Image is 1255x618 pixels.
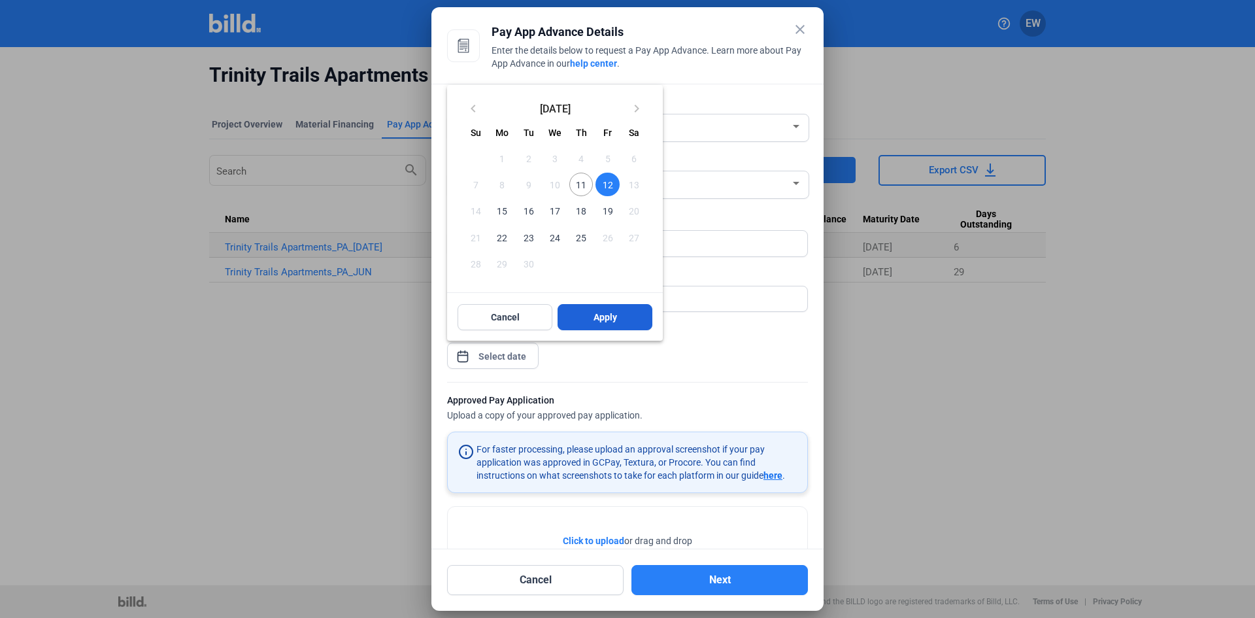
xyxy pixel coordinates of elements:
button: September 22, 2025 [489,224,515,250]
span: 13 [622,173,646,196]
button: September 16, 2025 [516,197,542,224]
button: September 12, 2025 [594,171,620,197]
span: 23 [517,225,541,249]
span: Apply [594,311,617,324]
span: 22 [490,225,514,249]
span: 4 [569,146,593,170]
button: September 2, 2025 [516,145,542,171]
button: September 6, 2025 [621,145,647,171]
mat-icon: keyboard_arrow_left [465,101,481,116]
mat-icon: keyboard_arrow_right [629,101,644,116]
span: 27 [622,225,646,249]
button: September 20, 2025 [621,197,647,224]
button: September 13, 2025 [621,171,647,197]
span: 16 [517,199,541,222]
button: September 10, 2025 [542,171,568,197]
button: September 24, 2025 [542,224,568,250]
button: September 5, 2025 [594,145,620,171]
button: September 3, 2025 [542,145,568,171]
span: Su [471,128,481,138]
span: 12 [595,173,619,196]
span: 1 [490,146,514,170]
button: September 25, 2025 [568,224,594,250]
button: September 15, 2025 [489,197,515,224]
span: 11 [569,173,593,196]
span: Tu [524,128,534,138]
span: 19 [595,199,619,222]
button: Apply [558,304,652,330]
span: 21 [464,225,488,249]
span: 3 [543,146,567,170]
span: Mo [495,128,509,138]
span: We [548,128,561,138]
span: 8 [490,173,514,196]
span: 30 [517,252,541,275]
span: 24 [543,225,567,249]
button: September 28, 2025 [463,250,489,277]
button: September 30, 2025 [516,250,542,277]
span: [DATE] [486,103,624,113]
button: September 17, 2025 [542,197,568,224]
span: 2 [517,146,541,170]
button: September 4, 2025 [568,145,594,171]
span: Sa [629,128,639,138]
span: 14 [464,199,488,222]
span: 17 [543,199,567,222]
span: 26 [595,225,619,249]
span: 9 [517,173,541,196]
button: September 19, 2025 [594,197,620,224]
span: 28 [464,252,488,275]
button: September 26, 2025 [594,224,620,250]
button: September 8, 2025 [489,171,515,197]
span: Th [576,128,587,138]
button: September 11, 2025 [568,171,594,197]
button: September 18, 2025 [568,197,594,224]
span: 18 [569,199,593,222]
span: Fr [603,128,612,138]
span: 5 [595,146,619,170]
button: September 27, 2025 [621,224,647,250]
span: Cancel [491,311,520,324]
span: 25 [569,225,593,249]
span: 15 [490,199,514,222]
button: September 9, 2025 [516,171,542,197]
span: 29 [490,252,514,275]
button: Cancel [458,304,552,330]
button: September 1, 2025 [489,145,515,171]
span: 10 [543,173,567,196]
button: September 14, 2025 [463,197,489,224]
span: 6 [622,146,646,170]
span: 20 [622,199,646,222]
button: September 23, 2025 [516,224,542,250]
button: September 7, 2025 [463,171,489,197]
button: September 29, 2025 [489,250,515,277]
span: 7 [464,173,488,196]
button: September 21, 2025 [463,224,489,250]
